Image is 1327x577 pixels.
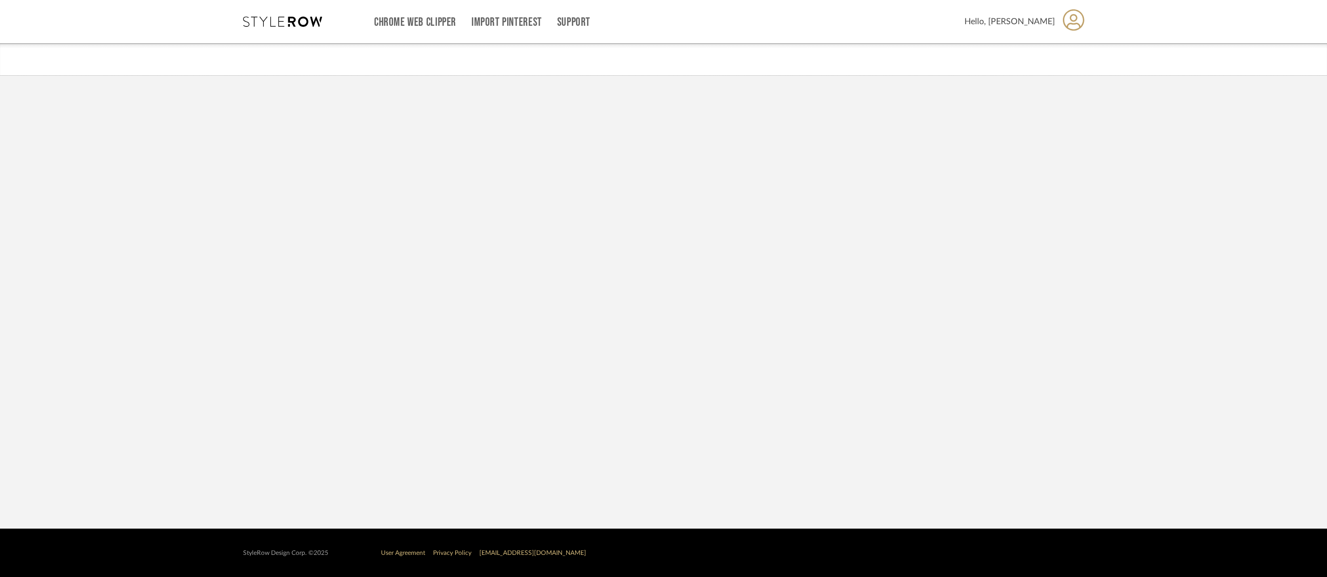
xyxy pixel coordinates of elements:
[479,550,586,556] a: [EMAIL_ADDRESS][DOMAIN_NAME]
[381,550,425,556] a: User Agreement
[243,549,328,557] div: StyleRow Design Corp. ©2025
[471,18,542,27] a: Import Pinterest
[557,18,590,27] a: Support
[374,18,456,27] a: Chrome Web Clipper
[964,15,1055,28] span: Hello, [PERSON_NAME]
[433,550,471,556] a: Privacy Policy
